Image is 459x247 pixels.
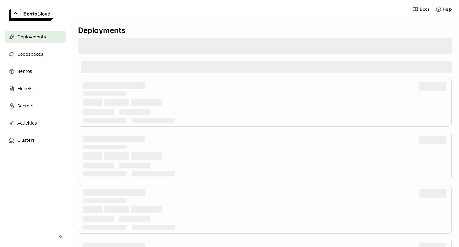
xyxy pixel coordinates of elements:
div: Help [435,6,452,12]
span: Models [17,85,32,92]
span: Help [443,6,452,12]
a: Activities [5,117,66,129]
a: Models [5,82,66,95]
span: Activities [17,119,37,127]
a: Clusters [5,134,66,146]
div: Deployments [78,26,452,35]
img: logo [9,9,53,21]
span: Bentos [17,68,32,75]
span: Codespaces [17,50,43,58]
span: Clusters [17,137,35,144]
a: Secrets [5,100,66,112]
span: Deployments [17,33,46,41]
span: Docs [420,6,430,12]
span: Secrets [17,102,33,110]
a: Bentos [5,65,66,78]
a: Docs [412,6,430,12]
